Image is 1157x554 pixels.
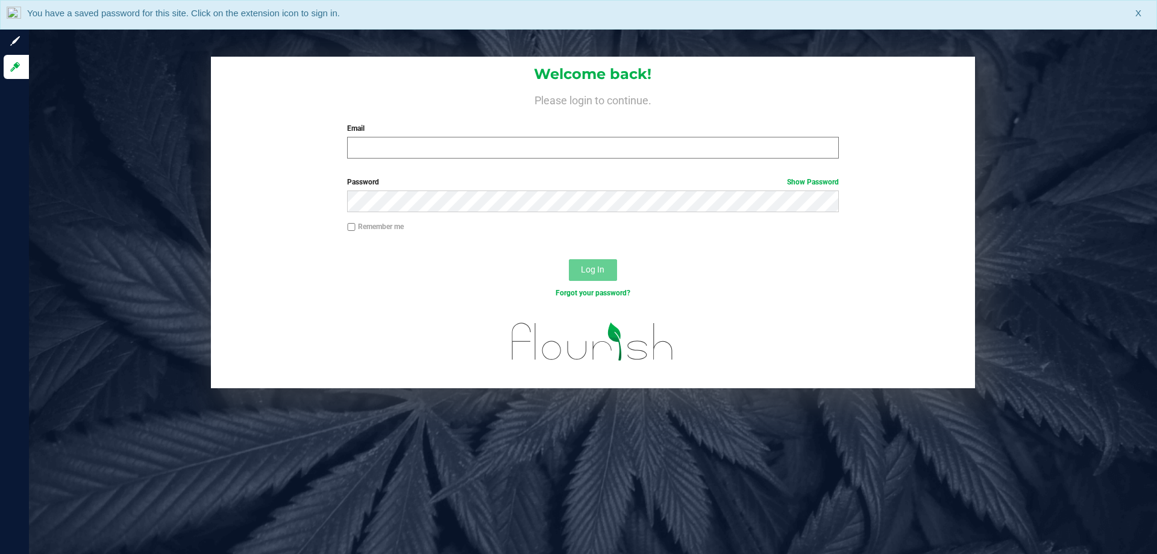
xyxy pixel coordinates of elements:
h1: Welcome back! [211,66,975,82]
span: Log In [581,265,604,274]
label: Email [347,123,838,134]
inline-svg: Sign up [9,35,21,47]
label: Remember me [347,221,404,232]
h4: Please login to continue. [211,92,975,106]
span: X [1135,7,1141,20]
button: Log In [569,259,617,281]
span: Password [347,178,379,186]
img: notLoggedInIcon.png [7,7,21,23]
a: Forgot your password? [556,289,630,297]
input: Remember me [347,223,356,231]
img: flourish_logo.svg [497,311,688,373]
span: You have a saved password for this site. Click on the extension icon to sign in. [27,8,340,18]
inline-svg: Log in [9,61,21,73]
a: Show Password [787,178,839,186]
